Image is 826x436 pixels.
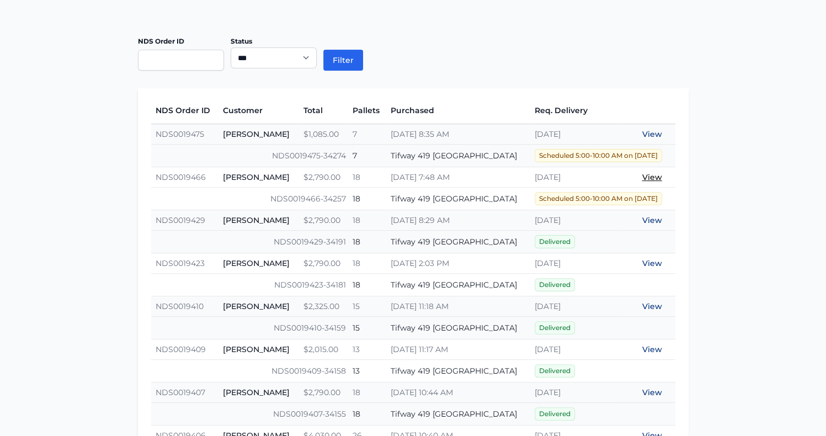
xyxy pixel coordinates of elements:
td: $2,790.00 [299,382,348,403]
th: Total [299,97,348,124]
span: Delivered [535,364,575,377]
th: Purchased [386,97,530,124]
td: [DATE] 11:18 AM [386,296,530,317]
td: [DATE] 10:44 AM [386,382,530,403]
td: $2,325.00 [299,296,348,317]
td: NDS0019429-34191 [151,231,348,253]
span: Delivered [535,235,575,248]
td: [DATE] [530,253,619,274]
span: Delivered [535,407,575,421]
a: NDS0019423 [156,258,205,268]
td: NDS0019407-34155 [151,403,348,426]
td: 18 [348,403,386,426]
td: $2,790.00 [299,253,348,274]
td: [PERSON_NAME] [219,296,299,317]
td: 7 [348,124,386,145]
td: Tifway 419 [GEOGRAPHIC_DATA] [386,403,530,426]
td: Tifway 419 [GEOGRAPHIC_DATA] [386,145,530,167]
a: NDS0019409 [156,344,206,354]
th: Req. Delivery [530,97,619,124]
td: 18 [348,382,386,403]
td: Tifway 419 [GEOGRAPHIC_DATA] [386,231,530,253]
td: 18 [348,167,386,188]
a: View [642,387,662,397]
a: View [642,344,662,354]
td: 18 [348,253,386,274]
a: NDS0019429 [156,215,205,225]
td: $2,790.00 [299,167,348,188]
td: [DATE] [530,296,619,317]
span: Scheduled 5:00-10:00 AM on [DATE] [535,192,662,205]
th: NDS Order ID [151,97,219,124]
td: 18 [348,274,386,296]
td: [DATE] [530,124,619,145]
a: View [642,258,662,268]
a: View [642,301,662,311]
td: 15 [348,296,386,317]
td: NDS0019410-34159 [151,317,348,339]
td: [PERSON_NAME] [219,210,299,231]
td: $2,015.00 [299,339,348,360]
td: [DATE] 2:03 PM [386,253,530,274]
td: [PERSON_NAME] [219,253,299,274]
td: [DATE] [530,382,619,403]
a: NDS0019466 [156,172,206,182]
td: [DATE] 11:17 AM [386,339,530,360]
button: Filter [323,50,363,71]
td: [PERSON_NAME] [219,124,299,145]
a: NDS0019475 [156,129,204,139]
td: 13 [348,339,386,360]
label: NDS Order ID [138,37,184,45]
td: [DATE] [530,210,619,231]
td: NDS0019423-34181 [151,274,348,296]
td: 13 [348,360,386,382]
span: Delivered [535,321,575,334]
td: NDS0019409-34158 [151,360,348,382]
th: Customer [219,97,299,124]
td: [DATE] 8:29 AM [386,210,530,231]
td: 18 [348,231,386,253]
td: [PERSON_NAME] [219,339,299,360]
td: [PERSON_NAME] [219,167,299,188]
td: Tifway 419 [GEOGRAPHIC_DATA] [386,188,530,210]
span: Delivered [535,278,575,291]
td: NDS0019475-34274 [151,145,348,167]
td: [PERSON_NAME] [219,382,299,403]
a: NDS0019410 [156,301,204,311]
td: NDS0019466-34257 [151,188,348,210]
a: View [642,172,662,182]
label: Status [231,37,252,45]
td: $1,085.00 [299,124,348,145]
td: Tifway 419 [GEOGRAPHIC_DATA] [386,317,530,339]
span: Scheduled 5:00-10:00 AM on [DATE] [535,149,662,162]
a: View [642,215,662,225]
td: 18 [348,210,386,231]
a: View [642,129,662,139]
th: Pallets [348,97,386,124]
td: [DATE] 8:35 AM [386,124,530,145]
a: NDS0019407 [156,387,205,397]
td: Tifway 419 [GEOGRAPHIC_DATA] [386,360,530,382]
td: [DATE] [530,339,619,360]
td: [DATE] [530,167,619,188]
td: [DATE] 7:48 AM [386,167,530,188]
td: Tifway 419 [GEOGRAPHIC_DATA] [386,274,530,296]
td: 15 [348,317,386,339]
td: $2,790.00 [299,210,348,231]
td: 18 [348,188,386,210]
td: 7 [348,145,386,167]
